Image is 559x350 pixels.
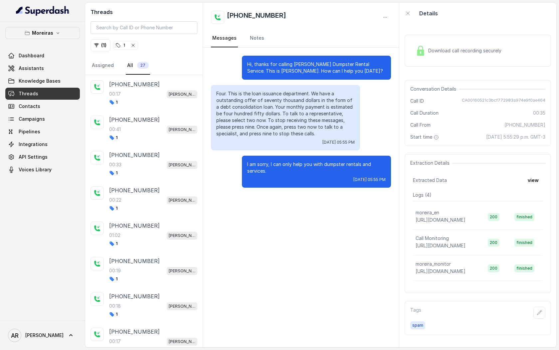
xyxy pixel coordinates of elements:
[109,276,117,282] span: 1
[524,174,543,186] button: view
[514,239,534,247] span: finished
[91,8,197,16] h2: Threads
[109,126,121,133] p: 00:41
[109,312,117,317] span: 1
[109,151,160,159] p: [PHONE_NUMBER]
[109,292,160,300] p: [PHONE_NUMBER]
[169,126,195,133] p: [PERSON_NAME] (Dumpsters) / EN
[5,88,80,100] a: Threads
[11,332,19,339] text: AR
[109,135,117,140] span: 1
[109,222,160,230] p: [PHONE_NUMBER]
[109,186,160,194] p: [PHONE_NUMBER]
[419,9,438,17] p: Details
[5,138,80,150] a: Integrations
[109,206,117,211] span: 1
[410,307,421,319] p: Tags
[5,62,80,74] a: Assistants
[169,232,195,239] p: [PERSON_NAME] (Dumpsters) / EN
[5,27,80,39] button: Moreiras
[211,29,391,47] nav: Tabs
[109,116,160,124] p: [PHONE_NUMBER]
[410,321,425,329] span: spam
[462,98,545,104] span: CA00160521c3bcf772983a974e9f0ae464
[227,11,286,24] h2: [PHONE_NUMBER]
[247,61,386,74] p: Hi, thanks for calling [PERSON_NAME] Dumpster Rental Service. This is [PERSON_NAME]. How can I he...
[19,141,48,148] span: Integrations
[19,154,48,160] span: API Settings
[109,241,117,246] span: 1
[16,5,70,16] img: light.svg
[91,21,197,34] input: Search by Call ID or Phone Number
[19,65,44,72] span: Assistants
[109,267,121,274] p: 00:19
[413,177,447,184] span: Extracted Data
[514,264,534,272] span: finished
[91,57,197,75] nav: Tabs
[514,213,534,221] span: finished
[32,29,53,37] p: Moreiras
[353,177,386,182] span: [DATE] 05:55 PM
[109,80,160,88] p: [PHONE_NUMBER]
[109,328,160,336] p: [PHONE_NUMBER]
[216,90,355,137] p: Four. This is the loan issuance department. We have a outstanding offer of seventy thousand dolla...
[19,116,45,122] span: Campaigns
[169,303,195,310] p: [PERSON_NAME] (Dumpsters) / EN
[169,162,195,168] p: [PERSON_NAME] (Dumpsters) / EN
[488,213,499,221] span: 200
[416,235,449,242] p: Call Monitoring
[5,100,80,112] a: Contacts
[109,232,120,239] p: 01:02
[5,50,80,62] a: Dashboard
[109,338,121,345] p: 00:17
[5,126,80,138] a: Pipelines
[416,217,466,223] span: [URL][DOMAIN_NAME]
[410,134,440,140] span: Start time
[533,110,545,116] span: 00:35
[416,46,426,56] img: Lock Icon
[488,239,499,247] span: 200
[416,209,439,216] p: moreira_en
[410,86,459,92] span: Conversation Details
[416,286,450,293] p: Manager calling
[169,268,195,274] p: [PERSON_NAME] (Dumpsters) / EN
[428,47,504,54] span: Download call recording securely
[416,243,466,248] span: [URL][DOMAIN_NAME]
[249,29,266,47] a: Notes
[19,90,38,97] span: Threads
[113,41,138,50] button: 1
[413,192,543,198] p: Logs ( 4 )
[137,62,149,69] span: 27
[504,122,545,128] span: [PHONE_NUMBER]
[25,332,64,339] span: [PERSON_NAME]
[410,98,424,104] span: Call ID
[410,122,431,128] span: Call From
[322,140,355,145] span: [DATE] 05:55 PM
[169,197,195,204] p: [PERSON_NAME] (Dumpsters) / EN
[109,100,117,105] span: 1
[109,170,117,176] span: 1
[115,42,125,49] div: 1
[109,161,121,168] p: 00:33
[410,110,439,116] span: Call Duration
[91,39,110,51] button: (1)
[19,166,52,173] span: Voices Library
[488,264,499,272] span: 200
[5,75,80,87] a: Knowledge Bases
[247,161,386,174] p: I am sorry, I can only help you with dumpster rentals and services.
[169,338,195,345] p: [PERSON_NAME] (Dumpsters) / EN
[5,113,80,125] a: Campaigns
[416,261,451,267] p: moreira_monitor
[126,57,150,75] a: All27
[19,52,44,59] span: Dashboard
[109,91,121,97] p: 00:17
[486,134,545,140] span: [DATE] 5:55:29 p.m. GMT-3
[5,326,80,345] a: [PERSON_NAME]
[416,268,466,274] span: [URL][DOMAIN_NAME]
[5,164,80,176] a: Voices Library
[19,128,40,135] span: Pipelines
[109,197,121,203] p: 00:22
[19,78,61,84] span: Knowledge Bases
[109,303,121,309] p: 00:18
[5,151,80,163] a: API Settings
